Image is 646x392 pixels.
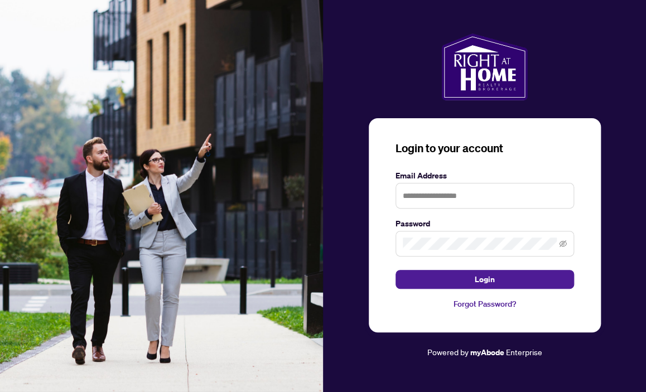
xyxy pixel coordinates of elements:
[559,240,567,248] span: eye-invisible
[396,170,574,182] label: Email Address
[427,347,469,357] span: Powered by
[396,141,574,156] h3: Login to your account
[441,33,528,100] img: ma-logo
[475,270,495,288] span: Login
[396,298,574,310] a: Forgot Password?
[470,346,504,359] a: myAbode
[396,217,574,230] label: Password
[396,270,574,289] button: Login
[506,347,542,357] span: Enterprise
